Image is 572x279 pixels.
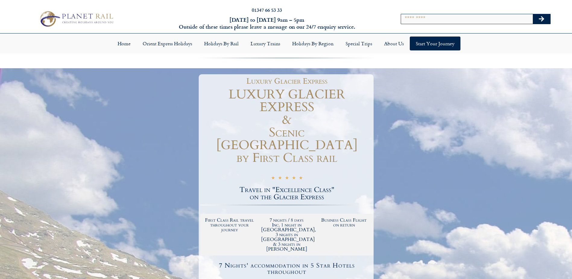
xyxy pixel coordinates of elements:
[271,174,303,182] div: 5/5
[3,37,569,50] nav: Menu
[410,37,460,50] a: Start your Journey
[198,37,245,50] a: Holidays by Rail
[318,218,370,227] h2: Business Class Flight on return
[112,37,137,50] a: Home
[252,6,282,13] a: 01347 66 53 33
[271,175,275,182] i: ★
[154,16,380,30] h6: [DATE] to [DATE] 9am – 5pm Outside of these times please leave a message on our 24/7 enquiry serv...
[533,14,550,24] button: Search
[286,37,340,50] a: Holidays by Region
[340,37,378,50] a: Special Trips
[261,218,312,252] h2: 7 nights / 8 days Inc. 1 night in [GEOGRAPHIC_DATA], 3 nights in [GEOGRAPHIC_DATA] & 3 nights in ...
[37,9,115,29] img: Planet Rail Train Holidays Logo
[285,175,289,182] i: ★
[137,37,198,50] a: Orient Express Holidays
[201,262,373,275] h4: 7 Nights' accommodation in 5 Star Hotels throughout
[299,175,303,182] i: ★
[204,218,255,232] h2: First Class Rail travel throughout your journey
[245,37,286,50] a: Luxury Trains
[200,186,374,201] h2: Travel in "Excellence Class" on the Glacier Express
[203,77,371,85] h1: Luxury Glacier Express
[200,88,374,164] h1: LUXURY GLACIER EXPRESS & Scenic [GEOGRAPHIC_DATA] by First Class rail
[378,37,410,50] a: About Us
[292,175,296,182] i: ★
[278,175,282,182] i: ★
